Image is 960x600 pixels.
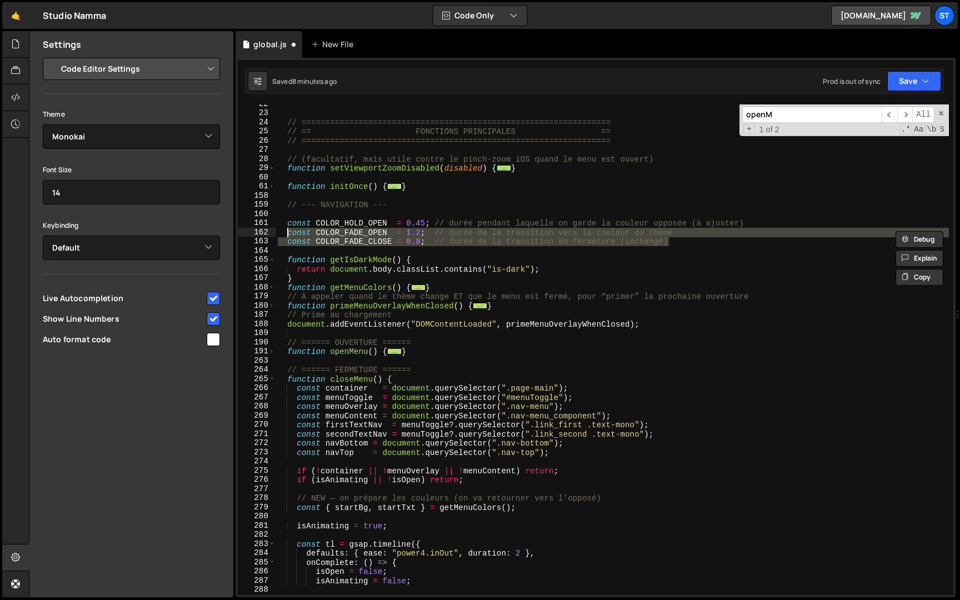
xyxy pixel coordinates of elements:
a: [DOMAIN_NAME] [831,6,931,26]
span: Alt-Enter [912,107,934,123]
div: 264 [238,365,276,374]
div: 168 [238,283,276,292]
div: 277 [238,484,276,494]
div: 266 [238,383,276,393]
div: 272 [238,438,276,448]
span: Auto format code [43,334,205,345]
span: ​ [897,107,913,123]
a: 🤙 [2,2,29,29]
div: 189 [238,328,276,338]
div: Prod is out of sync [823,77,881,86]
div: 163 [238,237,276,246]
div: 24 [238,118,276,127]
div: 161 [238,218,276,228]
div: 191 [238,347,276,356]
div: 25 [238,127,276,136]
div: 287 [238,576,276,586]
div: 166 [238,264,276,274]
div: 267 [238,393,276,402]
span: Search In Selection [938,124,946,135]
div: 273 [238,448,276,457]
div: Studio Namma [43,9,106,22]
span: RegExp Search [900,124,912,135]
span: ​ [882,107,897,123]
div: 159 [238,200,276,209]
div: 276 [238,475,276,484]
div: 275 [238,466,276,476]
div: 180 [238,301,276,311]
label: Keybinding [43,220,79,231]
div: 284 [238,548,276,558]
span: ... [473,302,487,308]
span: ... [387,348,402,354]
div: 281 [238,521,276,531]
div: 28 [238,154,276,164]
div: 162 [238,228,276,237]
div: 61 [238,182,276,191]
span: ... [411,284,426,290]
div: 188 [238,319,276,329]
div: 278 [238,493,276,503]
label: Theme [43,109,65,120]
div: 274 [238,457,276,466]
div: 270 [238,420,276,429]
div: 282 [238,530,276,539]
span: Live Autocompletion [43,293,205,304]
a: St [934,6,954,26]
span: Toggle Replace mode [743,124,755,134]
button: Save [887,71,941,91]
div: 288 [238,585,276,594]
div: global.js [253,39,287,50]
label: Font Size [43,164,72,176]
span: ... [387,183,402,189]
span: Show Line Numbers [43,313,205,324]
div: 283 [238,539,276,549]
div: 268 [238,402,276,411]
div: 179 [238,292,276,301]
div: 160 [238,209,276,219]
div: 279 [238,503,276,512]
button: Copy [896,269,943,286]
h2: Settings [43,38,81,51]
div: 27 [238,145,276,154]
span: Whole Word Search [926,124,937,135]
div: 29 [238,163,276,173]
div: 286 [238,567,276,576]
div: New File [311,39,358,50]
button: Explain [896,250,943,267]
div: 265 [238,374,276,384]
div: 60 [238,173,276,182]
div: 271 [238,429,276,439]
div: 26 [238,136,276,146]
button: Code Only [433,6,527,26]
div: 280 [238,512,276,521]
div: Saved [272,77,337,86]
div: 285 [238,558,276,567]
span: CaseSensitive Search [913,124,924,135]
div: 165 [238,255,276,264]
div: 158 [238,191,276,201]
div: 164 [238,246,276,256]
span: ... [497,165,511,171]
span: 1 of 2 [755,125,784,134]
div: 187 [238,310,276,319]
button: Debug [896,231,943,248]
div: 263 [238,356,276,366]
div: 269 [238,411,276,421]
div: 23 [238,108,276,118]
div: 167 [238,273,276,283]
input: Search for [742,107,882,123]
div: 8 minutes ago [292,77,337,86]
div: 190 [238,338,276,347]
